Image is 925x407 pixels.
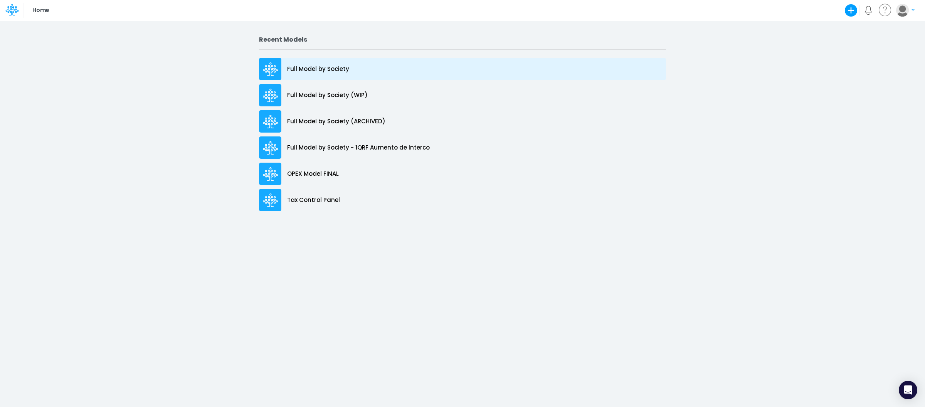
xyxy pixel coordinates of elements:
p: Full Model by Society [287,65,349,74]
p: Full Model by Society (WIP) [287,91,368,100]
p: Full Model by Society - 1QRF Aumento de Interco [287,143,430,152]
a: Tax Control Panel [259,187,666,213]
p: Home [32,6,49,15]
a: Full Model by Society - 1QRF Aumento de Interco [259,135,666,161]
p: OPEX Model FINAL [287,170,339,178]
a: Full Model by Society [259,56,666,82]
a: Full Model by Society (ARCHIVED) [259,108,666,135]
h2: Recent Models [259,36,666,43]
div: Open Intercom Messenger [899,381,917,399]
p: Full Model by Society (ARCHIVED) [287,117,385,126]
a: OPEX Model FINAL [259,161,666,187]
p: Tax Control Panel [287,196,340,205]
a: Full Model by Society (WIP) [259,82,666,108]
a: Notifications [864,6,873,15]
